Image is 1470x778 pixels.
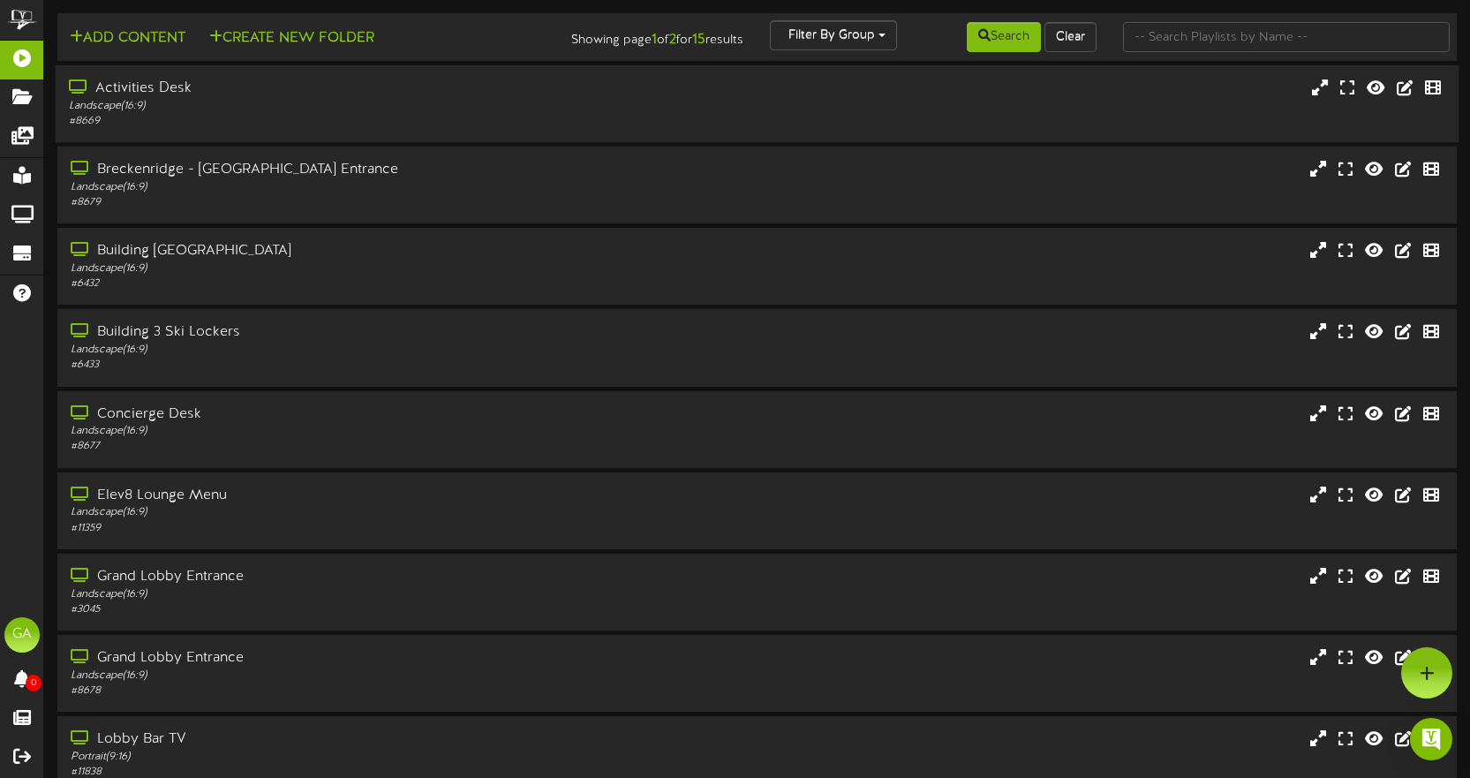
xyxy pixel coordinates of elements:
div: Landscape ( 16:9 ) [71,180,627,195]
div: # 11359 [71,521,627,536]
div: # 6432 [71,276,627,291]
div: Concierge Desk [71,404,627,425]
div: Landscape ( 16:9 ) [71,343,627,358]
div: Activities Desk [69,79,627,99]
div: GA [4,617,40,653]
span: 0 [26,675,41,691]
strong: 15 [692,32,705,48]
div: # 8677 [71,439,627,454]
button: Search [967,22,1041,52]
div: # 8679 [71,195,627,210]
strong: 2 [669,32,676,48]
div: Landscape ( 16:9 ) [71,587,627,602]
div: Open Intercom Messenger [1410,718,1452,760]
div: # 8669 [69,114,627,129]
div: Landscape ( 16:9 ) [71,668,627,684]
div: Building [GEOGRAPHIC_DATA] [71,241,627,261]
div: Lobby Bar TV [71,729,627,750]
div: # 3045 [71,602,627,617]
div: Landscape ( 16:9 ) [71,505,627,520]
button: Filter By Group [770,20,897,50]
div: Elev8 Lounge Menu [71,486,627,506]
div: Building 3 Ski Lockers [71,322,627,343]
button: Add Content [64,27,191,49]
button: Create New Folder [204,27,380,49]
div: Landscape ( 16:9 ) [69,99,627,114]
input: -- Search Playlists by Name -- [1123,22,1450,52]
div: # 8678 [71,684,627,699]
div: Grand Lobby Entrance [71,648,627,668]
div: Grand Lobby Entrance [71,567,627,587]
div: Breckenridge - [GEOGRAPHIC_DATA] Entrance [71,160,627,180]
div: Landscape ( 16:9 ) [71,424,627,439]
div: # 6433 [71,358,627,373]
div: Portrait ( 9:16 ) [71,750,627,765]
strong: 1 [652,32,657,48]
div: Showing page of for results [522,20,757,50]
button: Clear [1044,22,1097,52]
div: Landscape ( 16:9 ) [71,261,627,276]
